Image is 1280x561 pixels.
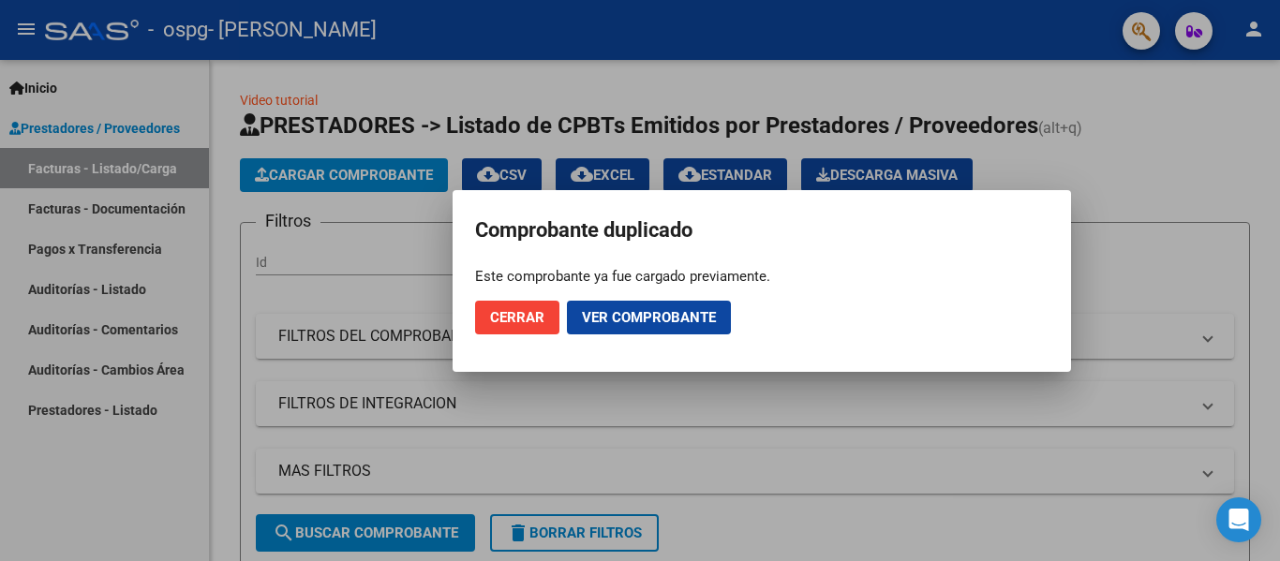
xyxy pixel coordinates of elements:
[1216,497,1261,542] div: Open Intercom Messenger
[490,309,544,326] span: Cerrar
[475,301,559,334] button: Cerrar
[567,301,731,334] button: Ver comprobante
[475,213,1049,248] h2: Comprobante duplicado
[475,267,1049,286] div: Este comprobante ya fue cargado previamente.
[582,309,716,326] span: Ver comprobante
